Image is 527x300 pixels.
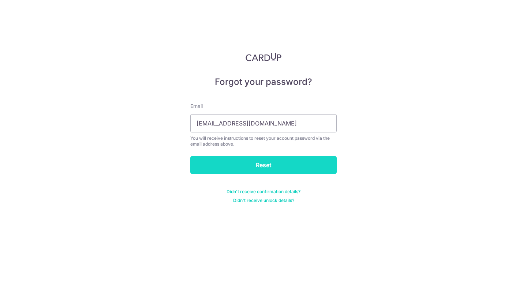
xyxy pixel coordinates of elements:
label: Email [190,102,203,110]
input: Reset [190,156,337,174]
a: Didn't receive unlock details? [233,198,294,203]
div: You will receive instructions to reset your account password via the email address above. [190,135,337,147]
a: Didn't receive confirmation details? [227,189,300,195]
input: Enter your Email [190,114,337,132]
h5: Forgot your password? [190,76,337,88]
img: CardUp Logo [246,53,281,61]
